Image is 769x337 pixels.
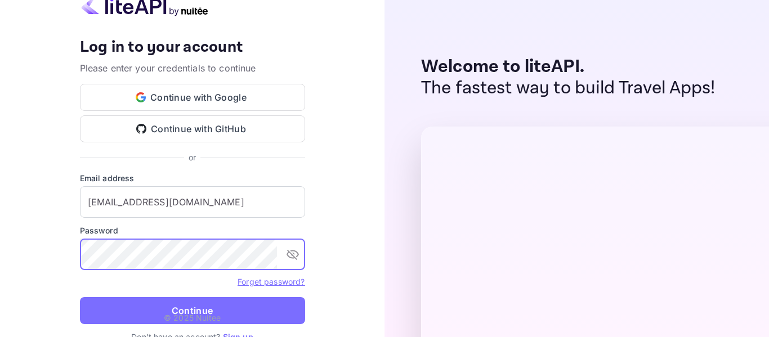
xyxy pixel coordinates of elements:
[238,276,305,287] a: Forget password?
[80,115,305,142] button: Continue with GitHub
[421,78,716,99] p: The fastest way to build Travel Apps!
[80,172,305,184] label: Email address
[80,84,305,111] button: Continue with Google
[238,277,305,286] a: Forget password?
[80,186,305,218] input: Enter your email address
[262,248,275,261] keeper-lock: Open Keeper Popup
[80,297,305,324] button: Continue
[80,224,305,236] label: Password
[80,61,305,75] p: Please enter your credentials to continue
[164,312,221,323] p: © 2025 Nuitee
[421,56,716,78] p: Welcome to liteAPI.
[281,243,304,266] button: toggle password visibility
[189,151,196,163] p: or
[80,38,305,57] h4: Log in to your account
